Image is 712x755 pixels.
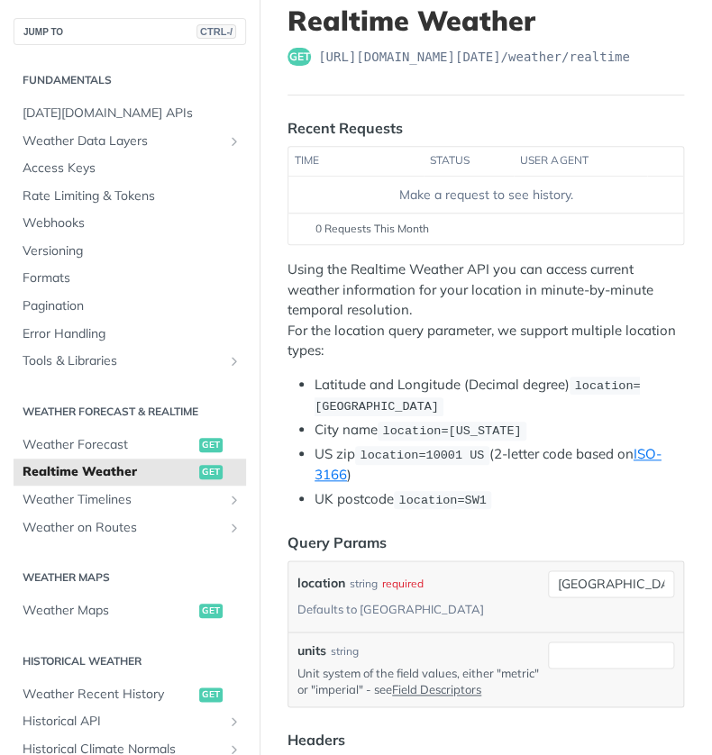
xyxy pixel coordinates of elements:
[315,420,684,441] li: City name
[14,708,246,735] a: Historical APIShow subpages for Historical API
[14,72,246,88] h2: Fundamentals
[14,128,246,155] a: Weather Data LayersShow subpages for Weather Data Layers
[288,259,684,361] p: Using the Realtime Weather API you can access current weather information for your location in mi...
[14,18,246,45] button: JUMP TOCTRL-/
[227,134,242,149] button: Show subpages for Weather Data Layers
[196,24,236,39] span: CTRL-/
[23,159,242,177] span: Access Keys
[23,713,223,731] span: Historical API
[14,569,246,586] h2: Weather Maps
[14,459,246,486] a: Realtime Weatherget
[297,596,484,623] div: Defaults to [GEOGRAPHIC_DATA]
[288,48,311,66] span: get
[23,463,195,481] span: Realtime Weather
[227,714,242,729] button: Show subpages for Historical API
[14,404,246,420] h2: Weather Forecast & realtime
[424,147,514,176] th: status
[199,687,223,702] span: get
[23,436,195,454] span: Weather Forecast
[23,352,223,370] span: Tools & Libraries
[23,214,242,232] span: Webhooks
[382,424,521,438] span: location=[US_STATE]
[350,570,378,596] div: string
[14,597,246,624] a: Weather Mapsget
[318,48,630,66] span: https://api.tomorrow.io/v4/weather/realtime
[288,532,387,553] div: Query Params
[227,521,242,535] button: Show subpages for Weather on Routes
[315,489,684,510] li: UK postcode
[288,729,345,750] div: Headers
[23,519,223,537] span: Weather on Routes
[315,444,684,486] li: US zip (2-letter code based on )
[14,432,246,459] a: Weather Forecastget
[23,325,242,343] span: Error Handling
[14,321,246,348] a: Error Handling
[199,438,223,452] span: get
[296,186,676,205] div: Make a request to see history.
[392,682,481,696] a: Field Descriptors
[297,641,326,660] label: units
[227,354,242,368] button: Show subpages for Tools & Libraries
[23,132,223,150] span: Weather Data Layers
[14,210,246,237] a: Webhooks
[514,147,647,176] th: user agent
[288,117,403,139] div: Recent Requests
[331,643,359,659] div: string
[23,242,242,260] span: Versioning
[227,493,242,507] button: Show subpages for Weather Timelines
[14,183,246,210] a: Rate Limiting & Tokens
[23,105,242,123] span: [DATE][DOMAIN_NAME] APIs
[382,570,424,596] div: required
[315,221,429,237] span: 0 Requests This Month
[297,665,541,697] p: Unit system of the field values, either "metric" or "imperial" - see
[14,238,246,265] a: Versioning
[14,293,246,320] a: Pagination
[23,269,242,287] span: Formats
[14,348,246,375] a: Tools & LibrariesShow subpages for Tools & Libraries
[360,449,484,462] span: location=10001 US
[23,686,195,704] span: Weather Recent History
[23,602,195,620] span: Weather Maps
[23,187,242,205] span: Rate Limiting & Tokens
[14,100,246,127] a: [DATE][DOMAIN_NAME] APIs
[23,491,223,509] span: Weather Timelines
[288,5,684,37] h1: Realtime Weather
[14,155,246,182] a: Access Keys
[288,147,424,176] th: time
[315,375,684,417] li: Latitude and Longitude (Decimal degree)
[199,465,223,479] span: get
[14,681,246,708] a: Weather Recent Historyget
[297,570,345,596] label: location
[14,265,246,292] a: Formats
[14,487,246,514] a: Weather TimelinesShow subpages for Weather Timelines
[398,494,486,507] span: location=SW1
[14,653,246,669] h2: Historical Weather
[14,514,246,541] a: Weather on RoutesShow subpages for Weather on Routes
[199,604,223,618] span: get
[23,297,242,315] span: Pagination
